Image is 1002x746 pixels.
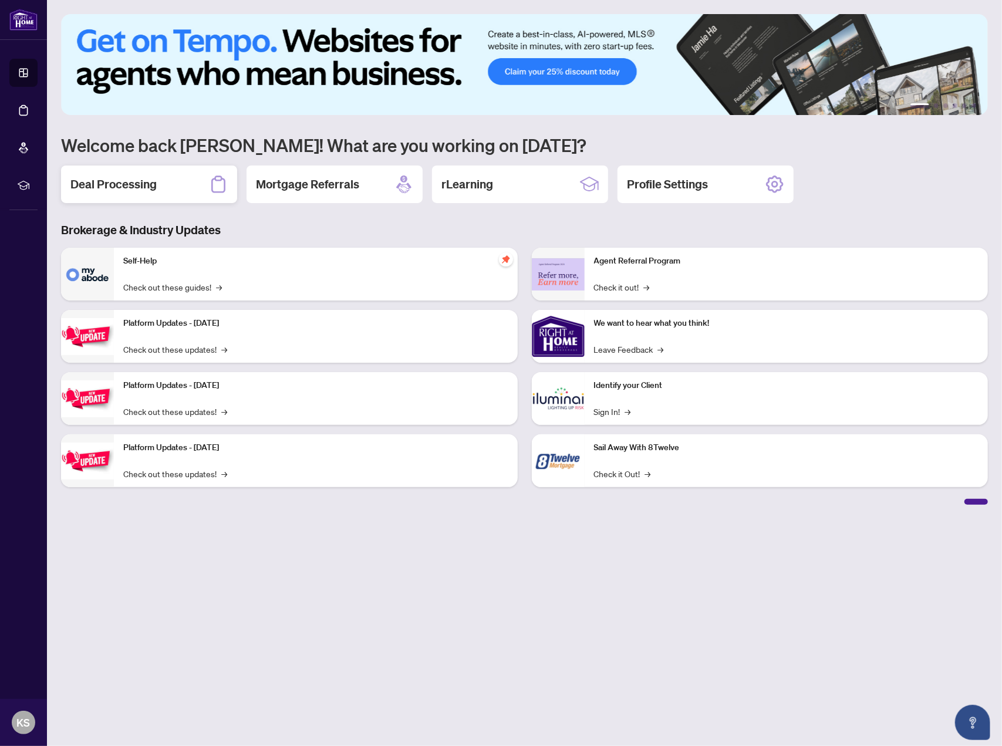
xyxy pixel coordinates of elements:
button: 2 [934,103,939,108]
a: Check it Out!→ [594,467,651,480]
span: → [221,405,227,418]
button: 6 [971,103,976,108]
span: pushpin [499,252,513,266]
span: → [221,467,227,480]
button: 1 [910,103,929,108]
h2: Deal Processing [70,176,157,193]
a: Check out these updates!→ [123,405,227,418]
span: → [221,343,227,356]
p: Platform Updates - [DATE] [123,317,508,330]
h2: Mortgage Referrals [256,176,359,193]
button: 4 [953,103,957,108]
h3: Brokerage & Industry Updates [61,222,988,238]
span: → [216,281,222,293]
a: Check out these guides!→ [123,281,222,293]
img: Agent Referral Program [532,258,585,291]
span: → [644,281,650,293]
span: → [658,343,664,356]
img: Identify your Client [532,372,585,425]
img: logo [9,9,38,31]
img: We want to hear what you think! [532,310,585,363]
p: Platform Updates - [DATE] [123,441,508,454]
span: → [625,405,631,418]
img: Self-Help [61,248,114,301]
img: Sail Away With 8Twelve [532,434,585,487]
button: 5 [962,103,967,108]
img: Platform Updates - July 8, 2025 [61,380,114,417]
button: Open asap [955,705,990,740]
img: Platform Updates - July 21, 2025 [61,318,114,355]
p: Platform Updates - [DATE] [123,379,508,392]
a: Check out these updates!→ [123,343,227,356]
a: Check it out!→ [594,281,650,293]
h1: Welcome back [PERSON_NAME]! What are you working on [DATE]? [61,134,988,156]
p: Agent Referral Program [594,255,979,268]
p: Sail Away With 8Twelve [594,441,979,454]
h2: Profile Settings [627,176,708,193]
span: → [645,467,651,480]
a: Sign In!→ [594,405,631,418]
img: Platform Updates - June 23, 2025 [61,443,114,480]
a: Check out these updates!→ [123,467,227,480]
p: Self-Help [123,255,508,268]
span: KS [17,714,31,731]
h2: rLearning [441,176,493,193]
button: 3 [943,103,948,108]
img: Slide 0 [61,14,988,115]
p: We want to hear what you think! [594,317,979,330]
a: Leave Feedback→ [594,343,664,356]
p: Identify your Client [594,379,979,392]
